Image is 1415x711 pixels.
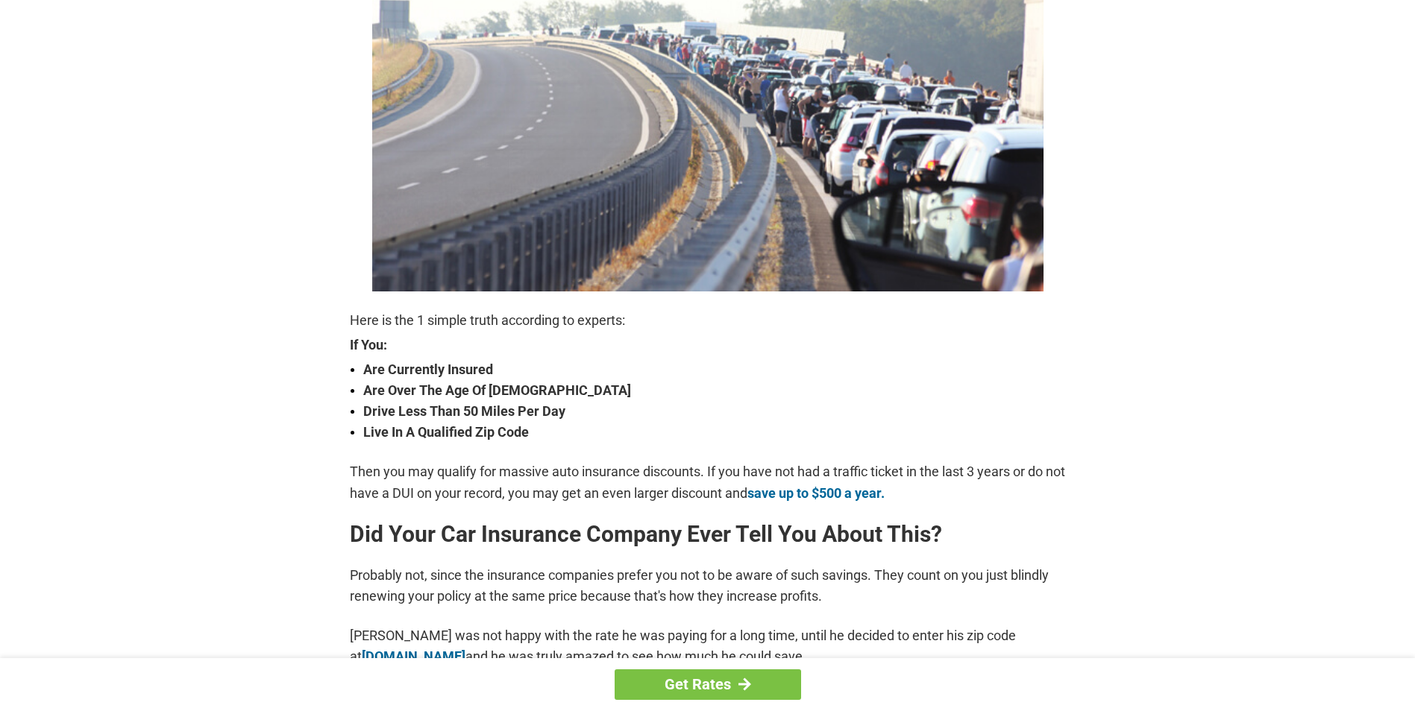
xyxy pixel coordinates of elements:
strong: Live In A Qualified Zip Code [363,422,1066,443]
strong: Are Currently Insured [363,359,1066,380]
strong: If You: [350,338,1066,352]
p: [PERSON_NAME] was not happy with the rate he was paying for a long time, until he decided to ente... [350,625,1066,667]
a: [DOMAIN_NAME] [362,648,465,664]
p: Then you may qualify for massive auto insurance discounts. If you have not had a traffic ticket i... [350,461,1066,503]
strong: Are Over The Age Of [DEMOGRAPHIC_DATA] [363,380,1066,401]
h2: Did Your Car Insurance Company Ever Tell You About This? [350,522,1066,546]
a: Get Rates [615,669,801,700]
p: Here is the 1 simple truth according to experts: [350,310,1066,331]
strong: Drive Less Than 50 Miles Per Day [363,401,1066,422]
a: save up to $500 a year. [747,485,885,501]
p: Probably not, since the insurance companies prefer you not to be aware of such savings. They coun... [350,565,1066,607]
